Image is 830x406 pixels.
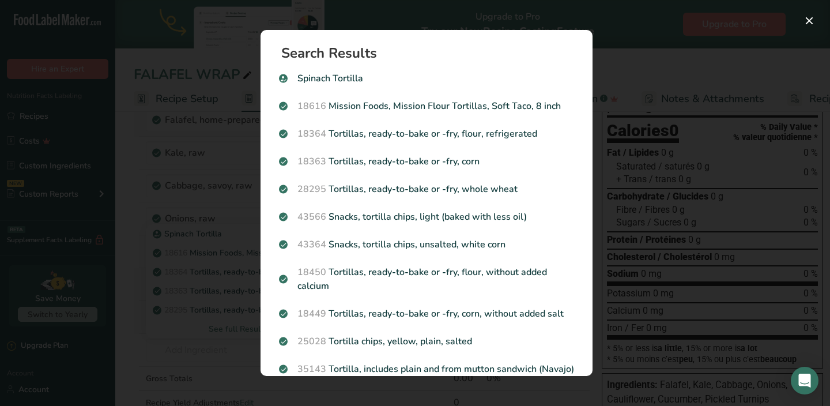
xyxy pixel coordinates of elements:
[279,362,574,376] p: Tortilla, includes plain and from mutton sandwich (Navajo)
[297,183,326,196] span: 28295
[297,307,326,320] span: 18449
[297,210,326,223] span: 43566
[297,100,326,112] span: 18616
[297,155,326,168] span: 18363
[297,127,326,140] span: 18364
[279,210,574,224] p: Snacks, tortilla chips, light (baked with less oil)
[791,367,818,394] div: Open Intercom Messenger
[279,265,574,293] p: Tortillas, ready-to-bake or -fry, flour, without added calcium
[279,307,574,321] p: Tortillas, ready-to-bake or -fry, corn, without added salt
[297,266,326,279] span: 18450
[279,72,574,85] p: Spinach Tortilla
[279,155,574,168] p: Tortillas, ready-to-bake or -fry, corn
[279,99,574,113] p: Mission Foods, Mission Flour Tortillas, Soft Taco, 8 inch
[279,182,574,196] p: Tortillas, ready-to-bake or -fry, whole wheat
[281,46,581,60] h1: Search Results
[297,363,326,375] span: 35143
[279,127,574,141] p: Tortillas, ready-to-bake or -fry, flour, refrigerated
[279,238,574,251] p: Snacks, tortilla chips, unsalted, white corn
[297,335,326,348] span: 25028
[279,334,574,348] p: Tortilla chips, yellow, plain, salted
[297,238,326,251] span: 43364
